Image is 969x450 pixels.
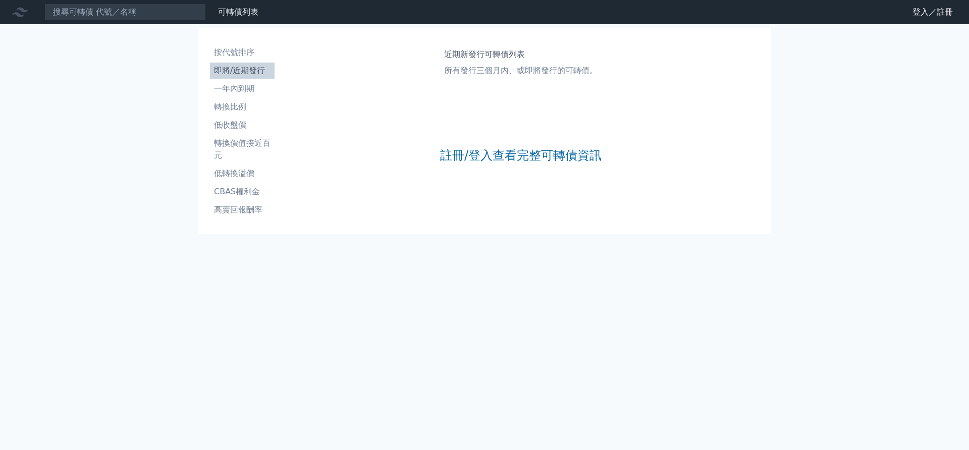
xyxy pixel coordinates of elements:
[210,117,275,133] a: 低收盤價
[210,63,275,79] a: 即將/近期發行
[218,7,258,17] a: 可轉債列表
[210,65,275,77] li: 即將/近期發行
[210,46,275,59] li: 按代號排序
[210,184,275,200] a: CBAS權利金
[210,204,275,216] li: 高賣回報酬率
[44,4,206,21] input: 搜尋可轉債 代號／名稱
[444,48,598,61] h1: 近期新發行可轉債列表
[210,119,275,131] li: 低收盤價
[440,147,602,163] a: 註冊/登入查看完整可轉債資訊
[210,137,275,161] li: 轉換價值接近百元
[210,44,275,61] a: 按代號排序
[210,101,275,113] li: 轉換比例
[904,4,961,20] a: 登入／註冊
[210,167,275,180] li: 低轉換溢價
[210,83,275,95] li: 一年內到期
[210,202,275,218] a: 高賣回報酬率
[210,135,275,163] a: 轉換價值接近百元
[444,65,598,77] p: 所有發行三個月內、或即將發行的可轉債。
[210,165,275,182] a: 低轉換溢價
[210,186,275,198] li: CBAS權利金
[210,81,275,97] a: 一年內到期
[210,99,275,115] a: 轉換比例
